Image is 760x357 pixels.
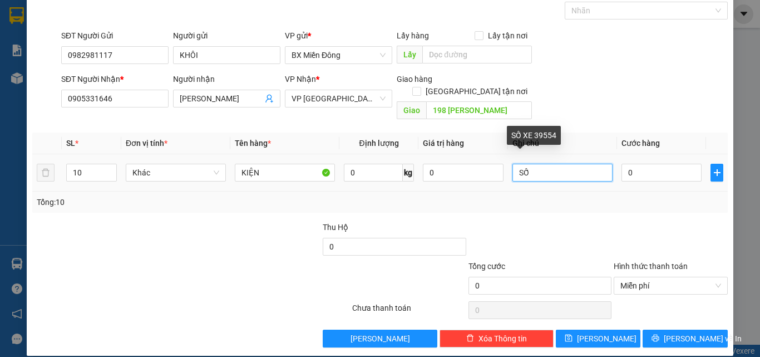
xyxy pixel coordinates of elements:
[478,332,527,345] span: Xóa Thông tin
[565,334,573,343] span: save
[620,277,721,294] span: Miễn phí
[6,61,58,82] b: 339 Đinh Bộ Lĩnh, P26
[397,31,429,40] span: Lấy hàng
[711,168,723,177] span: plus
[621,139,660,148] span: Cước hàng
[483,30,532,42] span: Lấy tận nơi
[351,302,467,321] div: Chưa thanh toán
[126,139,167,148] span: Đơn vị tính
[66,139,75,148] span: SL
[292,90,386,107] span: VP Nha Trang xe Limousine
[292,47,386,63] span: BX Miền Đông
[61,73,169,85] div: SĐT Người Nhận
[652,334,659,343] span: printer
[359,139,398,148] span: Định lượng
[285,75,316,84] span: VP Nhận
[423,139,464,148] span: Giá trị hàng
[397,46,422,63] span: Lấy
[61,30,169,42] div: SĐT Người Gửi
[664,332,742,345] span: [PERSON_NAME] và In
[77,47,148,84] li: VP BX Phía Nam [GEOGRAPHIC_DATA]
[397,75,432,84] span: Giao hàng
[285,30,392,42] div: VP gửi
[403,164,414,182] span: kg
[507,126,561,145] div: SỐ XE 39554
[556,330,641,348] button: save[PERSON_NAME]
[614,262,688,271] label: Hình thức thanh toán
[351,332,410,345] span: [PERSON_NAME]
[173,73,280,85] div: Người nhận
[468,262,505,271] span: Tổng cước
[643,330,728,348] button: printer[PERSON_NAME] và In
[577,332,636,345] span: [PERSON_NAME]
[132,164,219,181] span: Khác
[323,223,348,232] span: Thu Hộ
[423,164,503,182] input: 0
[6,62,13,70] span: environment
[426,101,532,119] input: Dọc đường
[235,164,335,182] input: VD: Bàn, Ghế
[397,101,426,119] span: Giao
[508,133,617,154] th: Ghi chú
[37,164,55,182] button: delete
[466,334,474,343] span: delete
[512,164,613,182] input: Ghi Chú
[440,330,554,348] button: deleteXóa Thông tin
[265,94,274,103] span: user-add
[422,46,532,63] input: Dọc đường
[6,6,161,27] li: Cúc Tùng
[421,85,532,97] span: [GEOGRAPHIC_DATA] tận nơi
[6,47,77,60] li: VP BX Miền Đông
[710,164,723,182] button: plus
[37,196,294,208] div: Tổng: 10
[173,30,280,42] div: Người gửi
[323,330,437,348] button: [PERSON_NAME]
[235,139,271,148] span: Tên hàng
